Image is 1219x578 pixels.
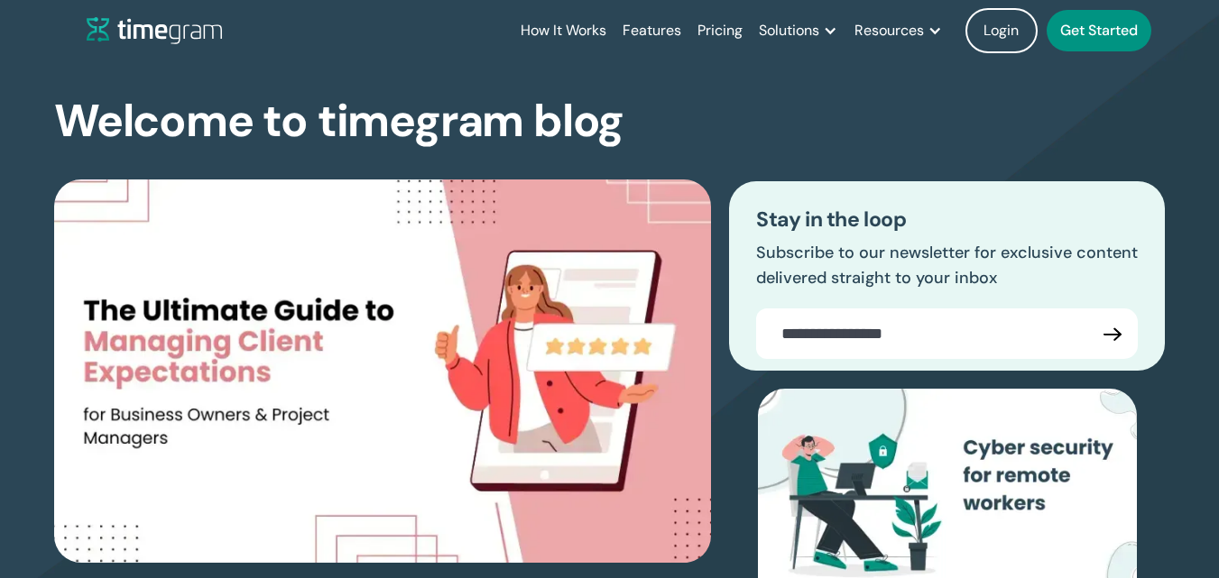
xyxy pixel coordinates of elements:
p: Subscribe to our newsletter for exclusive content delivered straight to your inbox [756,241,1138,291]
form: Blogs Email Form [756,308,1138,359]
img: The Ultimate Guide to Managing Client Expectations for Business Owners & Project Managers [54,179,711,563]
div: Solutions [759,18,819,43]
h1: Welcome to timegram blog [54,97,623,145]
input: Submit [1087,308,1138,359]
div: Resources [854,18,924,43]
h3: Stay in the loop [756,208,1138,232]
a: Login [965,8,1038,53]
a: Get Started [1047,10,1151,51]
